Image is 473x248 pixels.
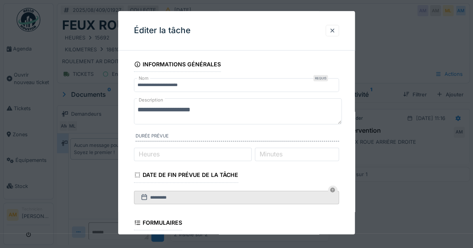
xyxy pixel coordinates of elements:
label: Minutes [258,150,284,159]
div: Formulaires [134,217,182,230]
div: Requis [313,75,328,81]
label: Nom [137,75,150,82]
div: Informations générales [134,58,221,72]
label: Modèles de formulaires [137,234,191,241]
label: Durée prévue [136,133,339,141]
div: Date de fin prévue de la tâche [134,169,238,183]
h3: Éditer la tâche [134,26,190,36]
label: Heures [137,150,161,159]
label: Description [137,95,165,105]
